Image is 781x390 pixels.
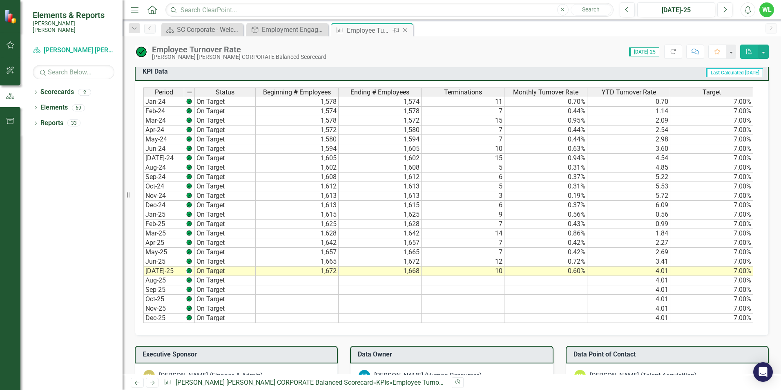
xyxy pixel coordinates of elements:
td: 7.00% [670,304,753,314]
td: 2.98 [587,135,670,144]
small: [PERSON_NAME] [PERSON_NAME] [33,20,114,34]
img: Z [186,305,192,312]
img: Z [186,108,192,114]
td: 1,602 [339,154,422,163]
td: 1,612 [256,182,339,191]
img: Z [186,192,192,199]
td: 7.00% [670,135,753,144]
td: 2.69 [587,248,670,257]
td: 0.37% [504,173,587,182]
a: KPIs [376,379,389,386]
td: 1,580 [339,126,422,135]
td: On Target [195,210,256,220]
span: Target [703,89,721,96]
td: 1,608 [339,163,422,173]
td: Aug-25 [143,276,184,285]
td: 2.54 [587,126,670,135]
img: ClearPoint Strategy [4,9,18,24]
td: 3.41 [587,257,670,267]
td: On Target [195,154,256,163]
img: Z [186,145,192,152]
td: Jan-24 [143,97,184,107]
img: Z [186,267,192,274]
span: Search [582,6,600,13]
td: Apr-25 [143,238,184,248]
td: On Target [195,201,256,210]
td: 7.00% [670,163,753,173]
a: [PERSON_NAME] [PERSON_NAME] CORPORATE Balanced Scorecard [176,379,373,386]
td: 1,628 [256,229,339,238]
button: Search [571,4,611,16]
td: On Target [195,107,256,116]
td: 0.44% [504,107,587,116]
td: 0.42% [504,248,587,257]
td: On Target [195,135,256,144]
img: Z [186,211,192,217]
td: Jun-24 [143,144,184,154]
a: SC Corporate - Welcome to ClearPoint [163,25,241,35]
button: WL [759,2,774,17]
td: 0.42% [504,238,587,248]
td: Oct-24 [143,182,184,191]
td: 0.43% [504,220,587,229]
div: NW [574,370,586,381]
td: 1,668 [339,267,422,276]
td: Nov-25 [143,304,184,314]
td: On Target [195,304,256,314]
td: 7.00% [670,116,753,126]
td: 7.00% [670,182,753,191]
td: 7.00% [670,220,753,229]
td: 1,625 [339,210,422,220]
td: 14 [422,229,504,238]
td: 2.09 [587,116,670,126]
td: Mar-24 [143,116,184,126]
td: 7.00% [670,267,753,276]
td: 0.37% [504,201,587,210]
td: On Target [195,267,256,276]
div: Employee Turnover Rate​ [347,25,390,36]
div: ER [359,370,370,381]
div: [PERSON_NAME] (Finance & Admin) [159,371,263,381]
td: 7.00% [670,229,753,238]
td: 1,572 [256,126,339,135]
td: 0.94% [504,154,587,163]
td: 6.09 [587,201,670,210]
td: 1,578 [339,107,422,116]
td: 1,578 [256,97,339,107]
div: » » [164,378,446,388]
h3: KPI Data [143,68,331,75]
td: 7.00% [670,257,753,267]
img: Z [186,117,192,123]
td: Mar-25 [143,229,184,238]
td: On Target [195,285,256,295]
td: 0.31% [504,182,587,191]
td: 7.00% [670,201,753,210]
td: 15 [422,116,504,126]
div: 33 [67,120,80,127]
img: Z [186,230,192,236]
td: 7.00% [670,191,753,201]
td: 3 [422,191,504,201]
td: 1,578 [256,116,339,126]
img: 8DAGhfEEPCf229AAAAAElFTkSuQmCC [186,89,193,96]
div: [PERSON_NAME] (Talent Acquisition) [590,371,697,381]
td: 7.00% [670,210,753,220]
td: 1,594 [339,135,422,144]
td: 5.22 [587,173,670,182]
div: Employment Engagement, Development & Inclusion [262,25,326,35]
td: 1,608 [256,173,339,182]
td: 10 [422,144,504,154]
td: 1,672 [339,257,422,267]
td: 1,594 [256,144,339,154]
button: [DATE]-25 [637,2,715,17]
td: 7 [422,220,504,229]
td: 4.01 [587,285,670,295]
td: 1,642 [339,229,422,238]
td: 1,612 [339,173,422,182]
td: On Target [195,97,256,107]
td: 1,602 [256,163,339,173]
td: [DATE]-25 [143,267,184,276]
td: 7.00% [670,173,753,182]
td: Aug-24 [143,163,184,173]
a: [PERSON_NAME] [PERSON_NAME] CORPORATE Balanced Scorecard [33,46,114,55]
